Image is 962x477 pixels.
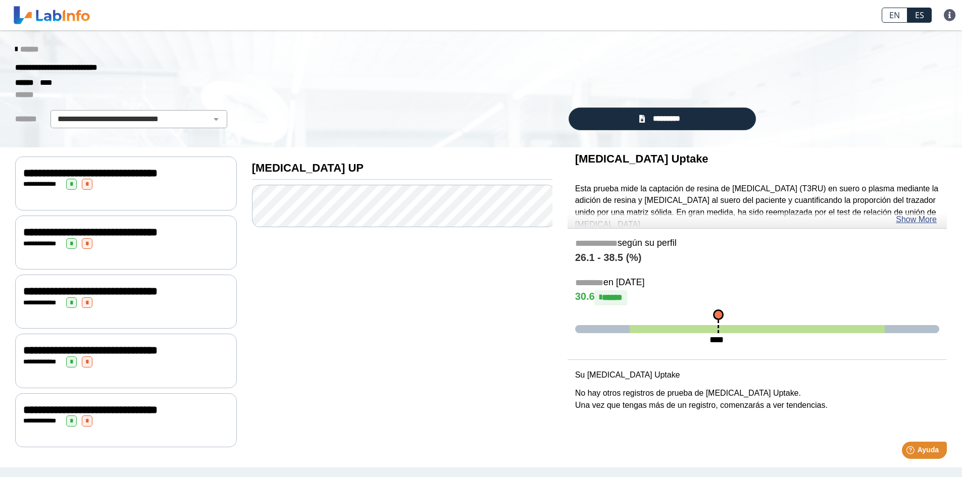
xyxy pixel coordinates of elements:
a: Show More [896,214,937,226]
p: Esta prueba mide la captación de resina de [MEDICAL_DATA] (T3RU) en suero o plasma mediante la ad... [575,183,939,231]
p: No hay otros registros de prueba de [MEDICAL_DATA] Uptake. Una vez que tengas más de un registro,... [575,387,939,411]
a: EN [882,8,907,23]
h4: 26.1 - 38.5 (%) [575,252,939,264]
b: [MEDICAL_DATA] UP [252,162,364,174]
iframe: Help widget launcher [872,438,951,466]
a: ES [907,8,932,23]
h4: 30.6 [575,290,939,305]
b: [MEDICAL_DATA] Uptake [575,152,708,165]
h5: según su perfil [575,238,939,249]
h5: en [DATE] [575,277,939,289]
p: Su [MEDICAL_DATA] Uptake [575,369,939,381]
